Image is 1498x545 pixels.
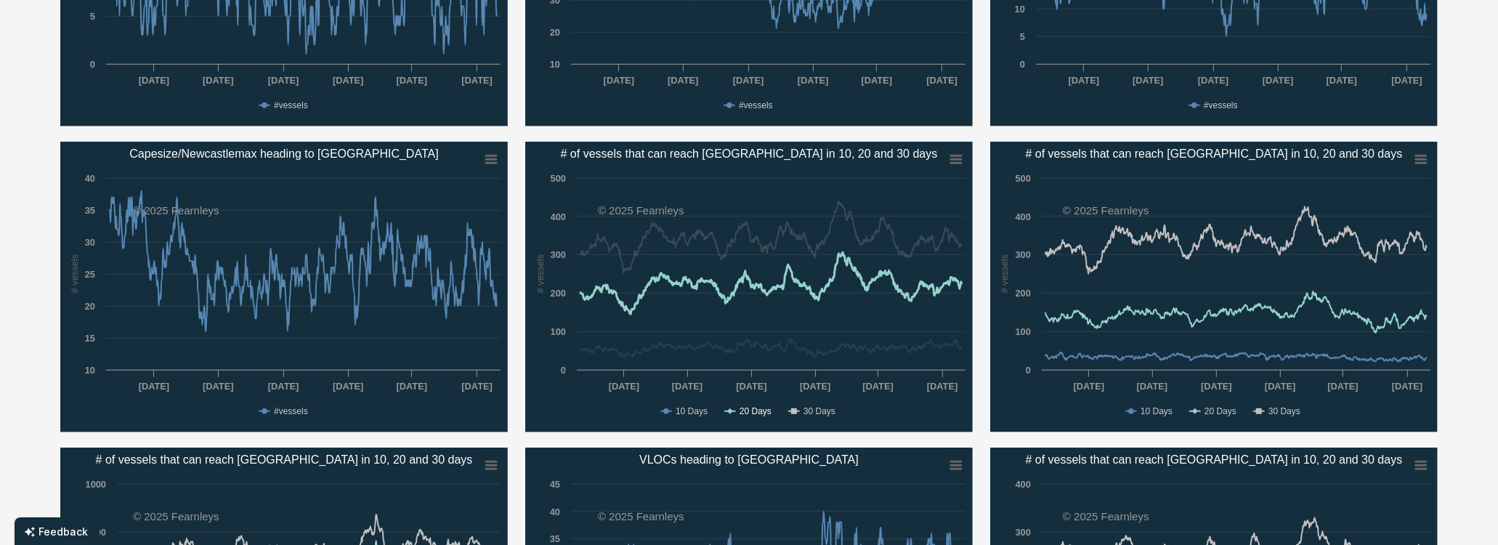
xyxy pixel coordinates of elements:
[551,326,566,337] text: 100
[85,237,95,248] text: 30
[461,75,492,86] text: [DATE]
[598,204,684,217] text: © 2025 Fearnleys
[85,173,95,184] text: 40
[672,381,703,392] text: [DATE]
[1327,75,1357,86] text: [DATE]
[668,75,698,86] text: [DATE]
[551,211,566,222] text: 400
[550,27,560,38] text: 20
[1026,365,1031,376] text: 0
[862,381,893,392] text: [DATE]
[550,533,560,544] text: 35
[800,381,830,392] text: [DATE]
[604,75,634,86] text: [DATE]
[1141,406,1173,416] text: 10 Days
[274,100,308,110] text: #vessels
[927,381,957,392] text: [DATE]
[133,510,219,522] text: © 2025 Fearnleys
[550,479,560,490] text: 45
[1016,211,1031,222] text: 400
[1074,381,1104,392] text: [DATE]
[69,254,80,293] text: # vessels
[1020,59,1025,70] text: 0
[203,381,233,392] text: [DATE]
[1026,453,1403,467] text: # of vessels that can reach [GEOGRAPHIC_DATA] in 10, 20 and 30 days
[274,406,308,416] text: #vessels
[551,249,566,260] text: 300
[60,142,508,432] svg: Capesize/Newcastlemax heading to Canada
[551,288,566,299] text: 200
[333,381,363,392] text: [DATE]
[1016,326,1031,337] text: 100
[1016,479,1031,490] text: 400
[926,75,957,86] text: [DATE]
[598,510,684,522] text: © 2025 Fearnleys
[1265,381,1295,392] text: [DATE]
[203,75,233,86] text: [DATE]
[1015,4,1025,15] text: 10
[85,333,95,344] text: 15
[1263,75,1293,86] text: [DATE]
[85,301,95,312] text: 20
[1137,381,1167,392] text: [DATE]
[550,506,560,517] text: 40
[561,148,938,161] text: # of vessels that can reach [GEOGRAPHIC_DATA] in 10, 20 and 30 days
[1063,510,1149,522] text: © 2025 Fearnleys
[133,204,219,217] text: © 2025 Fearnleys
[733,75,764,86] text: [DATE]
[525,142,973,432] svg: # of vessels that can reach Santos in 10, 20 and 30 days
[139,381,169,392] text: [DATE]
[139,75,169,86] text: [DATE]
[461,381,492,392] text: [DATE]
[1063,204,1149,217] text: © 2025 Fearnleys
[1391,75,1422,86] text: [DATE]
[551,173,566,184] text: 500
[1016,527,1031,538] text: 300
[86,479,106,490] text: 1000
[90,11,95,22] text: 5
[333,75,363,86] text: [DATE]
[1020,31,1025,42] text: 5
[990,142,1438,432] svg: # of vessels that can reach Rotterdam in 10, 20 and 30 days
[1069,75,1099,86] text: [DATE]
[1204,100,1238,110] text: #vessels
[90,59,95,70] text: 0
[609,381,639,392] text: [DATE]
[639,453,859,467] text: VLOCs heading to [GEOGRAPHIC_DATA]
[1000,254,1011,293] text: # vessels
[1133,75,1163,86] text: [DATE]
[129,148,438,161] text: Capesize/Newcastlemax heading to [GEOGRAPHIC_DATA]
[535,254,546,293] text: # vessels
[736,381,766,392] text: [DATE]
[85,269,95,280] text: 25
[740,406,772,416] text: 20 Days
[85,365,95,376] text: 10
[1026,148,1403,161] text: # of vessels that can reach [GEOGRAPHIC_DATA] in 10, 20 and 30 days
[1392,381,1422,392] text: [DATE]
[1198,75,1228,86] text: [DATE]
[798,75,828,86] text: [DATE]
[268,381,299,392] text: [DATE]
[1016,249,1031,260] text: 300
[397,75,427,86] text: [DATE]
[1268,406,1300,416] text: 30 Days
[561,365,566,376] text: 0
[85,205,95,216] text: 35
[1205,406,1236,416] text: 20 Days
[1016,288,1031,299] text: 200
[1201,381,1231,392] text: [DATE]
[1016,173,1031,184] text: 500
[862,75,892,86] text: [DATE]
[268,75,299,86] text: [DATE]
[397,381,427,392] text: [DATE]
[676,406,708,416] text: 10 Days
[96,453,473,467] text: # of vessels that can reach [GEOGRAPHIC_DATA] in 10, 20 and 30 days
[550,59,560,70] text: 10
[739,100,773,110] text: #vessels
[803,406,835,416] text: 30 Days
[1327,381,1358,392] text: [DATE]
